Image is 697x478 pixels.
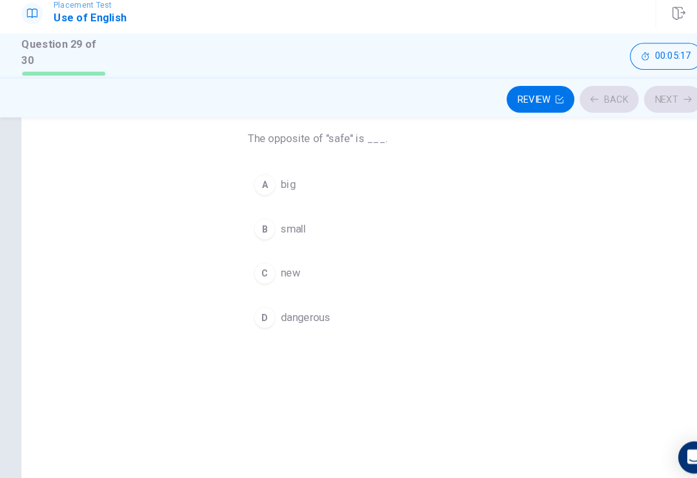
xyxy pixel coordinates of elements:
[270,222,295,237] span: small
[245,176,265,197] div: A
[239,171,458,203] button: Abig
[245,262,265,282] div: C
[631,58,665,68] span: 00:05:17
[239,298,458,331] button: Ddangerous
[245,304,265,325] div: D
[607,50,676,76] button: 00:05:17
[239,134,458,150] span: The opposite of "safe" is ___.
[488,92,553,118] button: Review
[245,219,265,240] div: B
[239,213,458,245] button: Bsmall
[270,179,285,194] span: big
[52,19,122,34] h1: Use of English
[52,10,122,19] span: Placement Test
[270,307,318,322] span: dangerous
[21,44,103,75] h1: Question 29 of 30
[239,256,458,288] button: Cnew
[270,264,289,280] span: new
[653,434,684,465] div: Open Intercom Messenger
